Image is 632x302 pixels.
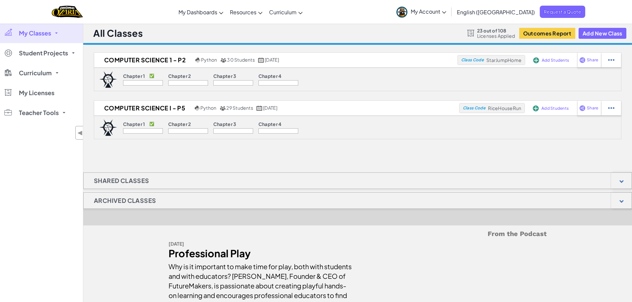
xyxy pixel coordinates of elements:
img: python.png [195,58,200,63]
a: My Account [393,1,450,22]
p: Chapter 4 [258,121,282,127]
img: avatar [396,7,407,18]
a: English ([GEOGRAPHIC_DATA]) [454,3,538,21]
span: Student Projects [19,50,68,56]
img: python.png [195,106,200,111]
span: [DATE] [265,57,279,63]
img: IconStudentEllipsis.svg [608,57,614,63]
div: Professional Play [169,249,353,258]
p: Chapter 4 [258,73,282,79]
span: Teacher Tools [19,110,59,116]
p: Chapter 1 [123,121,145,127]
span: Curriculum [269,9,297,16]
img: IconShare_Purple.svg [579,105,586,111]
h1: All Classes [93,27,143,39]
a: Computer Science 1 - P2 Python 30 Students [DATE] [94,55,457,65]
span: Licenses Applied [477,33,515,38]
span: Share [587,106,598,110]
span: My Account [411,8,446,15]
span: Python [201,57,217,63]
p: ✅ [149,121,154,127]
span: My Dashboards [178,9,217,16]
h2: Computer Science 1 - P2 [94,55,194,65]
img: logo [99,71,117,88]
h1: Archived Classes [84,192,166,209]
img: MultipleUsers.png [220,106,226,111]
p: Chapter 3 [213,73,237,79]
a: Curriculum [266,3,306,21]
span: Python [200,105,216,111]
p: ✅ [149,73,154,79]
span: Class Code [463,106,485,110]
span: My Classes [19,30,51,36]
a: Ozaria by CodeCombat logo [52,5,83,19]
span: StarJumpHome [486,57,522,63]
img: calendar.svg [256,106,262,111]
img: logo [99,119,117,136]
span: 23 out of 108 [477,28,515,33]
span: Curriculum [19,70,52,76]
span: My Licenses [19,90,54,96]
span: Resources [230,9,256,16]
span: Add Students [541,106,569,110]
p: Chapter 2 [168,73,191,79]
img: IconAddStudents.svg [533,57,539,63]
a: Computer Science I - P5 Python 29 Students [DATE] [94,103,459,113]
span: Share [587,58,598,62]
a: Request a Quote [540,6,585,18]
h5: From the Podcast [169,229,547,239]
span: 30 Students [227,57,255,63]
span: ◀ [77,128,83,138]
p: Chapter 2 [168,121,191,127]
span: Class Code [461,58,484,62]
p: Chapter 1 [123,73,145,79]
span: Add Students [542,58,569,62]
span: RiceHouseRun [488,105,521,111]
img: IconStudentEllipsis.svg [608,105,614,111]
h1: Shared Classes [84,172,160,189]
button: Outcomes Report [519,28,575,39]
p: Chapter 3 [213,121,237,127]
img: IconAddStudents.svg [533,105,539,111]
img: IconShare_Purple.svg [579,57,586,63]
img: calendar.svg [258,58,264,63]
div: [DATE] [169,239,353,249]
a: My Dashboards [175,3,227,21]
span: 29 Students [226,105,253,111]
span: English ([GEOGRAPHIC_DATA]) [457,9,535,16]
img: MultipleUsers.png [220,58,226,63]
h2: Computer Science I - P5 [94,103,193,113]
a: Resources [227,3,266,21]
button: Add New Class [579,28,626,39]
img: Home [52,5,83,19]
span: [DATE] [263,105,277,111]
